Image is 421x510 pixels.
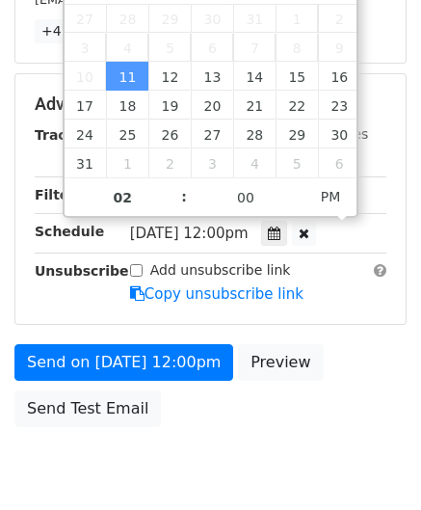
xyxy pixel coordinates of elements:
[130,225,249,242] span: [DATE] 12:00pm
[106,148,148,177] span: September 1, 2025
[106,91,148,120] span: August 18, 2025
[148,33,191,62] span: August 5, 2025
[35,94,386,115] h5: Advanced
[276,148,318,177] span: September 5, 2025
[233,4,276,33] span: July 31, 2025
[318,62,360,91] span: August 16, 2025
[276,91,318,120] span: August 22, 2025
[191,62,233,91] span: August 13, 2025
[106,33,148,62] span: August 4, 2025
[65,33,107,62] span: August 3, 2025
[65,148,107,177] span: August 31, 2025
[233,148,276,177] span: September 4, 2025
[304,177,357,216] span: Click to toggle
[325,417,421,510] iframe: Chat Widget
[65,178,182,217] input: Hour
[130,285,303,303] a: Copy unsubscribe link
[191,4,233,33] span: July 30, 2025
[191,148,233,177] span: September 3, 2025
[233,120,276,148] span: August 28, 2025
[191,33,233,62] span: August 6, 2025
[35,187,84,202] strong: Filters
[181,177,187,216] span: :
[65,91,107,120] span: August 17, 2025
[65,4,107,33] span: July 27, 2025
[318,33,360,62] span: August 9, 2025
[106,120,148,148] span: August 25, 2025
[14,390,161,427] a: Send Test Email
[65,120,107,148] span: August 24, 2025
[233,33,276,62] span: August 7, 2025
[276,120,318,148] span: August 29, 2025
[318,120,360,148] span: August 30, 2025
[35,19,116,43] a: +47 more
[233,91,276,120] span: August 21, 2025
[191,91,233,120] span: August 20, 2025
[148,148,191,177] span: September 2, 2025
[65,62,107,91] span: August 10, 2025
[106,62,148,91] span: August 11, 2025
[148,62,191,91] span: August 12, 2025
[35,127,99,143] strong: Tracking
[148,91,191,120] span: August 19, 2025
[187,178,304,217] input: Minute
[35,224,104,239] strong: Schedule
[318,4,360,33] span: August 2, 2025
[318,91,360,120] span: August 23, 2025
[276,4,318,33] span: August 1, 2025
[233,62,276,91] span: August 14, 2025
[106,4,148,33] span: July 28, 2025
[148,120,191,148] span: August 26, 2025
[148,4,191,33] span: July 29, 2025
[14,344,233,381] a: Send on [DATE] 12:00pm
[276,33,318,62] span: August 8, 2025
[191,120,233,148] span: August 27, 2025
[35,263,129,279] strong: Unsubscribe
[238,344,323,381] a: Preview
[318,148,360,177] span: September 6, 2025
[276,62,318,91] span: August 15, 2025
[150,260,291,281] label: Add unsubscribe link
